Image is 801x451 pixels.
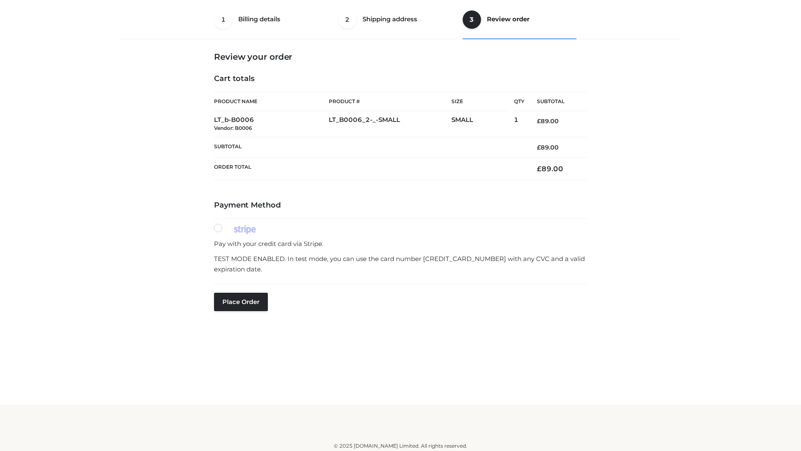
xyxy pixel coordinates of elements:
[214,137,524,157] th: Subtotal
[329,92,451,111] th: Product #
[537,117,559,125] bdi: 89.00
[537,144,559,151] bdi: 89.00
[329,111,451,137] td: LT_B0006_2-_-SMALL
[524,92,587,111] th: Subtotal
[214,293,268,311] button: Place order
[451,92,510,111] th: Size
[451,111,514,137] td: SMALL
[214,125,252,131] small: Vendor: B0006
[537,165,542,173] span: £
[514,111,524,137] td: 1
[214,92,329,111] th: Product Name
[214,201,587,210] h4: Payment Method
[537,165,563,173] bdi: 89.00
[214,253,587,275] p: TEST MODE ENABLED. In test mode, you can use the card number [CREDIT_CARD_NUMBER] with any CVC an...
[514,92,524,111] th: Qty
[537,117,541,125] span: £
[214,74,587,84] h4: Cart totals
[537,144,541,151] span: £
[214,158,524,180] th: Order Total
[214,52,587,62] h3: Review your order
[124,442,677,450] div: © 2025 [DOMAIN_NAME] Limited. All rights reserved.
[214,111,329,137] td: LT_b-B0006
[214,238,587,249] p: Pay with your credit card via Stripe.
